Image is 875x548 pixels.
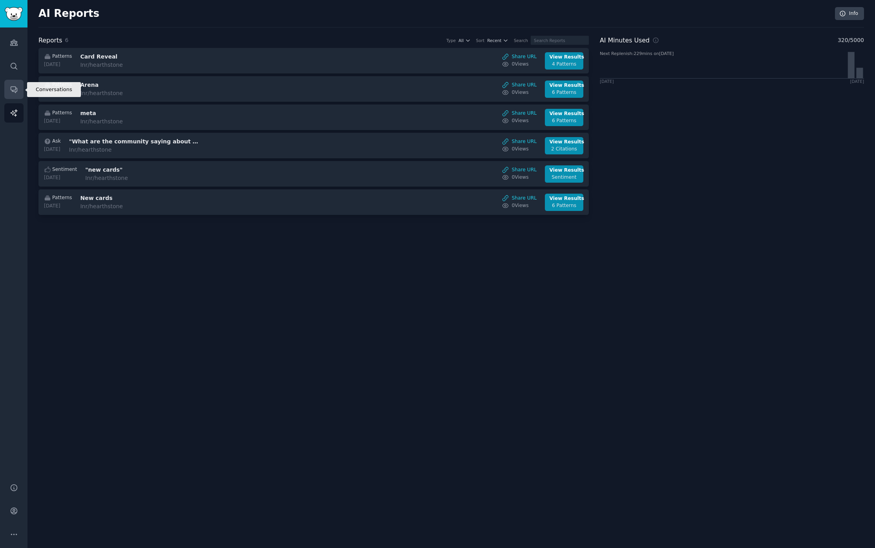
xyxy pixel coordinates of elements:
[600,51,674,56] text: Next Replenish: 229 mins on [DATE]
[52,110,72,117] span: Patterns
[65,37,68,43] span: 6
[52,138,61,145] span: Ask
[446,38,456,43] div: Type
[545,137,583,154] a: View Results2 Citations
[545,109,583,126] a: View Results6 Patterns
[550,167,579,174] div: View Results
[487,38,501,43] span: Recent
[38,161,589,187] a: Sentiment[DATE]"new cards"Inr/hearthstoneShare URL0ViewsView ResultsSentiment
[80,117,212,126] div: In r/hearthstone
[44,146,61,153] div: [DATE]
[80,81,212,89] h3: Arena
[38,7,99,20] h2: AI Reports
[502,61,537,68] a: 0Views
[85,174,217,182] div: In r/hearthstone
[835,7,864,20] a: Info
[550,110,579,117] div: View Results
[545,52,583,70] a: View Results4 Patterns
[514,38,528,43] div: Search
[459,38,471,43] button: All
[550,202,579,209] div: 6 Patterns
[69,146,201,154] div: In r/hearthstone
[545,194,583,211] a: View Results6 Patterns
[38,104,589,130] a: Patterns[DATE]metaInr/hearthstoneShare URL0ViewsView Results6 Patterns
[38,189,589,215] a: Patterns[DATE]New cardsInr/hearthstoneShare URL0ViewsView Results6 Patterns
[550,139,579,146] div: View Results
[550,61,579,68] div: 4 Patterns
[44,203,72,210] div: [DATE]
[545,165,583,183] a: View ResultsSentiment
[80,53,212,61] h3: Card Reveal
[52,166,77,173] span: Sentiment
[850,79,864,84] div: [DATE]
[38,48,589,73] a: Patterns[DATE]Card RevealInr/hearthstoneShare URL0ViewsView Results4 Patterns
[502,82,537,89] a: Share URL
[502,146,537,153] a: 0Views
[550,117,579,125] div: 6 Patterns
[85,166,217,174] h3: "new cards"
[502,202,537,209] a: 0Views
[550,195,579,202] div: View Results
[550,174,579,181] div: Sentiment
[502,195,537,202] a: Share URL
[502,110,537,117] a: Share URL
[52,194,72,202] span: Patterns
[838,36,864,44] span: 320 / 5000
[44,174,77,181] div: [DATE]
[52,53,72,60] span: Patterns
[80,89,212,97] div: In r/hearthstone
[80,202,212,211] div: In r/hearthstone
[487,38,508,43] button: Recent
[52,81,72,88] span: Patterns
[531,36,589,45] input: Search Reports
[545,81,583,98] a: View Results6 Patterns
[550,82,579,89] div: View Results
[600,36,650,46] h2: AI Minutes Used
[80,194,212,202] h3: New cards
[502,117,537,125] a: 0Views
[80,109,212,117] h3: meta
[550,54,579,61] div: View Results
[600,79,614,84] div: [DATE]
[69,137,201,146] h3: "What are the community saying about Death Knight Husk card "
[502,174,537,181] a: 0Views
[44,118,72,125] div: [DATE]
[44,61,72,68] div: [DATE]
[38,133,589,158] a: Ask[DATE]"What are the community saying about Death Knight Husk card "Inr/hearthstoneShare URL0Vi...
[502,138,537,145] a: Share URL
[459,38,464,43] span: All
[44,90,72,97] div: [DATE]
[80,61,212,69] div: In r/hearthstone
[38,36,62,46] h2: Reports
[550,146,579,153] div: 2 Citations
[502,167,537,174] a: Share URL
[550,89,579,96] div: 6 Patterns
[476,38,485,43] div: Sort
[5,7,23,21] img: GummySearch logo
[38,76,589,102] a: Patterns[DATE]ArenaInr/hearthstoneShare URL0ViewsView Results6 Patterns
[502,53,537,60] a: Share URL
[502,89,537,96] a: 0Views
